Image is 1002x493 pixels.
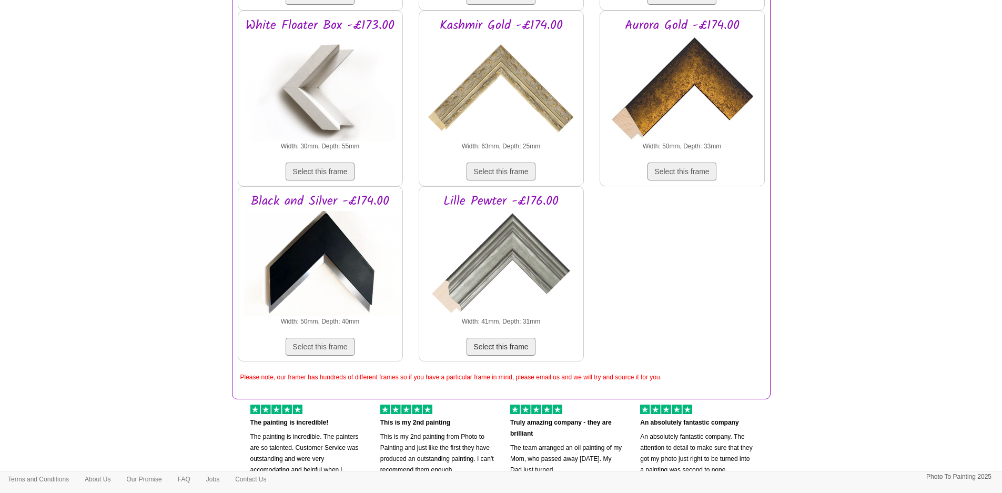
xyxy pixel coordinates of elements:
h3: Aurora Gold - [605,19,759,33]
button: Select this frame [467,163,535,180]
img: Black and Silver [244,211,401,316]
p: This is my 2nd painting [380,417,494,428]
button: Select this frame [286,338,354,356]
h3: Lille Pewter - [424,195,578,208]
h3: Black and Silver - [244,195,397,208]
h3: Kashmir Gold - [424,19,578,33]
a: Our Promise [118,471,169,487]
img: 5 of out 5 stars [250,405,302,414]
img: 5 of out 5 stars [380,405,432,414]
p: An absolutely fantastic company [640,417,754,428]
span: £174.00 [348,191,389,212]
img: White Floater Box [245,36,395,141]
p: An absolutely fantastic company. The attention to detail to make sure that they got my photo just... [640,431,754,476]
a: Jobs [198,471,227,487]
span: £174.00 [699,15,740,36]
p: Width: 50mm, Depth: 33mm [605,141,759,152]
p: Width: 63mm, Depth: 25mm [424,141,578,152]
img: Aurora Gold [608,36,755,141]
img: 5 of out 5 stars [510,405,562,414]
img: 5 of out 5 stars [640,405,692,414]
p: Width: 41mm, Depth: 31mm [424,316,578,327]
p: This is my 2nd painting from Photo to Painting and just like the first they have produced an outs... [380,431,494,476]
p: Truly amazing company - they are brilliant [510,417,624,439]
button: Select this frame [647,163,716,180]
a: FAQ [170,471,198,487]
img: Kashmir Gold [427,36,575,141]
span: £176.00 [518,191,559,212]
a: About Us [77,471,118,487]
p: Please note, our framer has hundreds of different frames so if you have a particular frame in min... [240,372,762,383]
p: Width: 50mm, Depth: 40mm [244,316,397,327]
button: Select this frame [467,338,535,356]
p: The painting is incredible! [250,417,365,428]
img: Lille Pewter [427,211,575,316]
span: £173.00 [353,15,394,36]
a: Contact Us [227,471,274,487]
h3: White Floater Box - [244,19,397,33]
p: Photo To Painting 2025 [926,471,991,482]
button: Select this frame [286,163,354,180]
span: £174.00 [522,15,563,36]
p: Width: 30mm, Depth: 55mm [244,141,397,152]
